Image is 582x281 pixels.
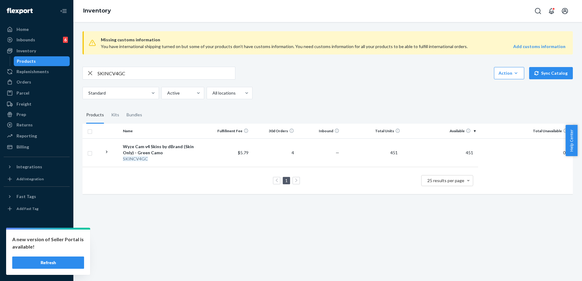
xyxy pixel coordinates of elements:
[565,125,577,156] button: Help Center
[12,236,84,250] p: A new version of Seller Portal is available!
[4,24,70,34] a: Home
[17,206,39,211] div: Add Fast Tag
[17,90,29,96] div: Parcel
[101,43,473,50] div: You have international shipping turned on but some of your products don’t have customs informatio...
[251,124,297,138] th: 30d Orders
[388,150,400,155] span: 451
[4,192,70,201] button: Fast Tags
[4,243,70,253] button: Talk to Support
[17,69,49,75] div: Replenishments
[342,124,402,138] th: Total Units
[17,164,42,170] div: Integrations
[17,193,36,200] div: Fast Tags
[17,79,31,85] div: Orders
[17,37,35,43] div: Inbounds
[238,150,249,155] span: $5.79
[4,67,70,77] a: Replenishments
[127,107,142,124] div: Bundles
[251,138,297,167] td: 4
[427,178,464,183] span: 25 results per page
[4,46,70,56] a: Inventory
[4,174,70,184] a: Add Integration
[532,5,544,17] button: Open Search Box
[4,35,70,45] a: Inbounds6
[17,144,29,150] div: Billing
[559,5,571,17] button: Open account menu
[4,77,70,87] a: Orders
[14,56,70,66] a: Products
[403,124,478,138] th: Available
[4,120,70,130] a: Returns
[4,264,70,274] button: Give Feedback
[12,257,84,269] button: Refresh
[17,111,26,118] div: Prep
[4,142,70,152] a: Billing
[78,2,116,20] ol: breadcrumbs
[17,48,36,54] div: Inventory
[101,36,565,43] span: Missing customs information
[4,233,70,242] a: Settings
[545,5,558,17] button: Open notifications
[4,99,70,109] a: Freight
[513,43,565,50] a: Add customs information
[494,67,524,79] button: Action
[4,253,70,263] a: Help Center
[120,124,206,138] th: Name
[336,150,339,155] span: —
[17,176,44,182] div: Add Integration
[4,131,70,141] a: Reporting
[542,263,576,278] iframe: Opens a widget where you can chat to one of our agents
[513,44,565,49] strong: Add customs information
[297,124,342,138] th: Inbound
[4,110,70,119] a: Prep
[17,58,36,64] div: Products
[529,67,573,79] button: Sync Catalog
[17,133,37,139] div: Reporting
[478,124,573,138] th: Total Unavailable
[463,150,476,155] span: 451
[4,204,70,214] a: Add Fast Tag
[63,37,68,43] div: 6
[4,162,70,172] button: Integrations
[17,26,29,32] div: Home
[7,8,33,14] img: Flexport logo
[4,88,70,98] a: Parcel
[86,107,104,124] div: Products
[17,122,33,128] div: Returns
[17,101,31,107] div: Freight
[561,150,568,155] span: 0
[111,107,119,124] div: Kits
[83,7,111,14] a: Inventory
[284,178,289,183] a: Page 1 is your current page
[98,67,235,79] input: Search inventory by name or sku
[123,156,148,161] em: SKINCV4GC
[206,124,251,138] th: Fulfillment Fee
[499,70,520,76] div: Action
[123,144,203,156] div: Wyze Cam v4 Skins by dBrand (Skin Only) - Green Camo
[57,5,70,17] button: Close Navigation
